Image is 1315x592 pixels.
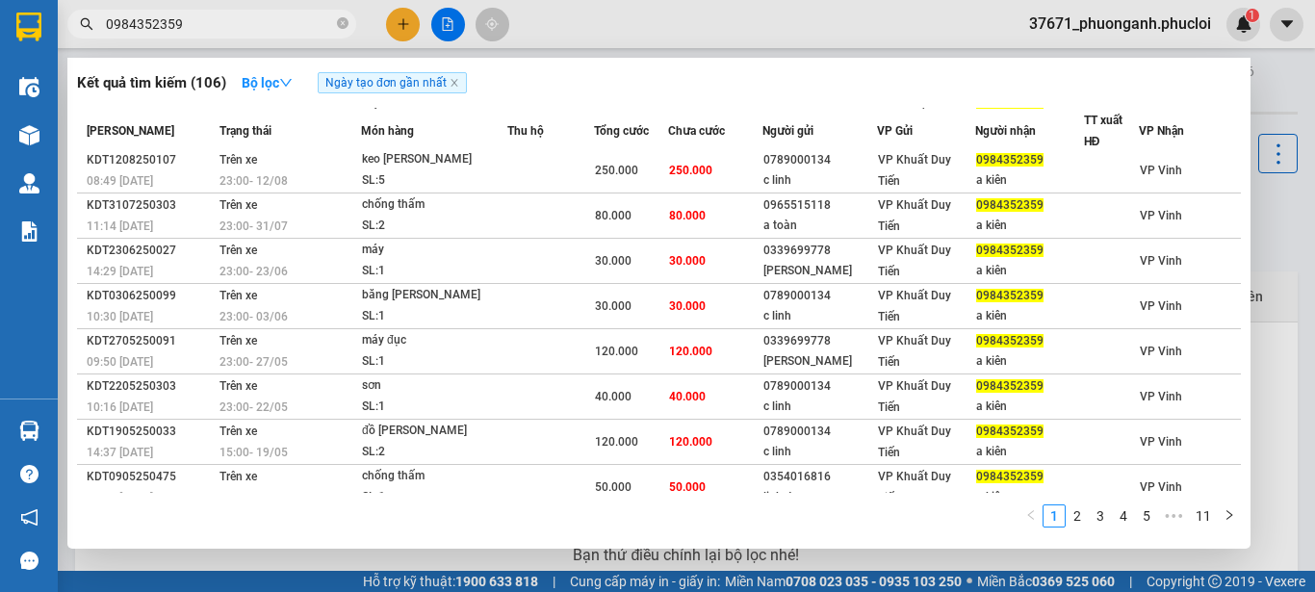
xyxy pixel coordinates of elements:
[1140,164,1182,177] span: VP Vinh
[219,219,288,233] span: 23:00 - 31/07
[450,78,459,88] span: close
[219,153,257,167] span: Trên xe
[19,173,39,193] img: warehouse-icon
[20,465,39,483] span: question-circle
[219,425,257,438] span: Trên xe
[362,466,506,487] div: chống thấm
[976,198,1044,212] span: 0984352359
[878,153,951,188] span: VP Khuất Duy Tiến
[87,491,153,504] span: 11:06 [DATE]
[669,299,706,313] span: 30.000
[362,149,506,170] div: keo [PERSON_NAME]
[1113,505,1134,527] a: 4
[362,306,506,327] div: SL: 1
[1189,504,1218,528] li: 11
[763,241,876,261] div: 0339699778
[763,306,876,326] div: c linh
[976,170,1082,191] div: a kiên
[762,124,813,138] span: Người gửi
[1044,505,1065,527] a: 1
[362,216,506,237] div: SL: 2
[362,240,506,261] div: máy
[1158,504,1189,528] li: Next 5 Pages
[219,491,288,504] span: 15:00 - 09/05
[1218,504,1241,528] li: Next Page
[362,285,506,306] div: băng [PERSON_NAME]
[219,198,257,212] span: Trên xe
[16,13,41,41] img: logo-vxr
[219,244,257,257] span: Trên xe
[877,124,913,138] span: VP Gửi
[362,194,506,216] div: chống thấm
[1090,505,1111,527] a: 3
[1019,504,1043,528] li: Previous Page
[318,72,467,93] span: Ngày tạo đơn gần nhất
[362,442,506,463] div: SL: 2
[976,397,1082,417] div: a kiên
[219,470,257,483] span: Trên xe
[87,124,174,138] span: [PERSON_NAME]
[1218,504,1241,528] button: right
[362,170,506,192] div: SL: 5
[87,150,214,170] div: KDT1208250107
[976,216,1082,236] div: a kiên
[763,195,876,216] div: 0965515118
[362,375,506,397] div: sơn
[19,421,39,441] img: warehouse-icon
[106,13,333,35] input: Tìm tên, số ĐT hoặc mã đơn
[87,219,153,233] span: 11:14 [DATE]
[362,487,506,508] div: SL: 1
[87,446,153,459] span: 14:37 [DATE]
[219,265,288,278] span: 23:00 - 23/06
[87,376,214,397] div: KDT2205250303
[595,390,632,403] span: 40.000
[763,286,876,306] div: 0789000134
[87,174,153,188] span: 08:49 [DATE]
[77,73,226,93] h3: Kết quả tìm kiếm ( 106 )
[1084,114,1122,148] span: TT xuất HĐ
[219,289,257,302] span: Trên xe
[80,17,93,31] span: search
[878,425,951,459] span: VP Khuất Duy Tiến
[976,379,1044,393] span: 0984352359
[595,299,632,313] span: 30.000
[20,552,39,570] span: message
[763,351,876,372] div: [PERSON_NAME]
[763,442,876,462] div: c linh
[1135,504,1158,528] li: 5
[763,467,876,487] div: 0354016816
[1140,299,1182,313] span: VP Vinh
[219,446,288,459] span: 15:00 - 19/05
[668,124,725,138] span: Chưa cước
[219,379,257,393] span: Trên xe
[362,351,506,373] div: SL: 1
[976,334,1044,347] span: 0984352359
[976,153,1044,167] span: 0984352359
[219,400,288,414] span: 23:00 - 22/05
[362,397,506,418] div: SL: 1
[337,17,348,29] span: close-circle
[595,345,638,358] span: 120.000
[763,376,876,397] div: 0789000134
[976,261,1082,281] div: a kiên
[595,435,638,449] span: 120.000
[595,164,638,177] span: 250.000
[594,124,649,138] span: Tổng cước
[19,221,39,242] img: solution-icon
[1158,504,1189,528] span: •••
[878,289,951,323] span: VP Khuất Duy Tiến
[1043,504,1066,528] li: 1
[878,334,951,369] span: VP Khuất Duy Tiến
[362,421,506,442] div: đồ [PERSON_NAME]
[507,124,544,138] span: Thu hộ
[279,76,293,90] span: down
[219,124,271,138] span: Trạng thái
[87,355,153,369] span: 09:50 [DATE]
[1140,345,1182,358] span: VP Vinh
[878,244,951,278] span: VP Khuất Duy Tiến
[595,209,632,222] span: 80.000
[87,195,214,216] div: KDT3107250303
[87,331,214,351] div: KDT2705250091
[669,164,712,177] span: 250.000
[242,75,293,90] strong: Bộ lọc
